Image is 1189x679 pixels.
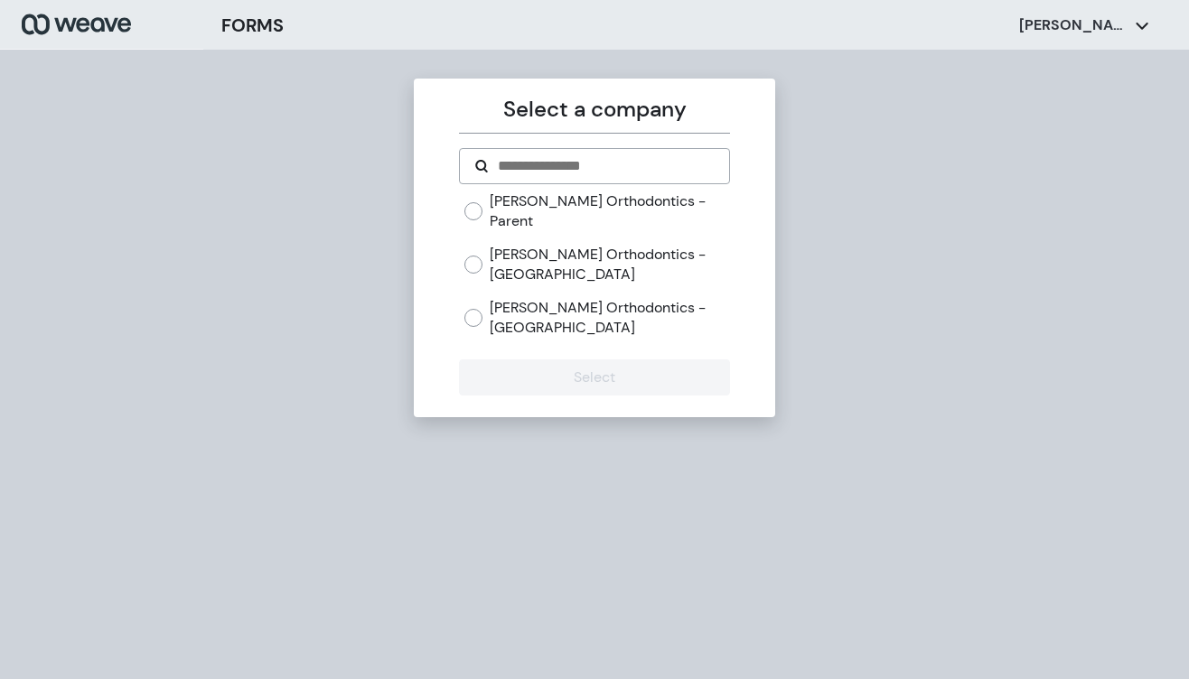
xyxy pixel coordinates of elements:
[490,245,729,284] label: [PERSON_NAME] Orthodontics - [GEOGRAPHIC_DATA]
[490,191,729,230] label: [PERSON_NAME] Orthodontics - Parent
[496,155,714,177] input: Search
[1019,15,1128,35] p: [PERSON_NAME]
[490,298,729,337] label: [PERSON_NAME] Orthodontics - [GEOGRAPHIC_DATA]
[459,93,729,126] p: Select a company
[221,12,284,39] h3: FORMS
[459,359,729,395] button: Select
